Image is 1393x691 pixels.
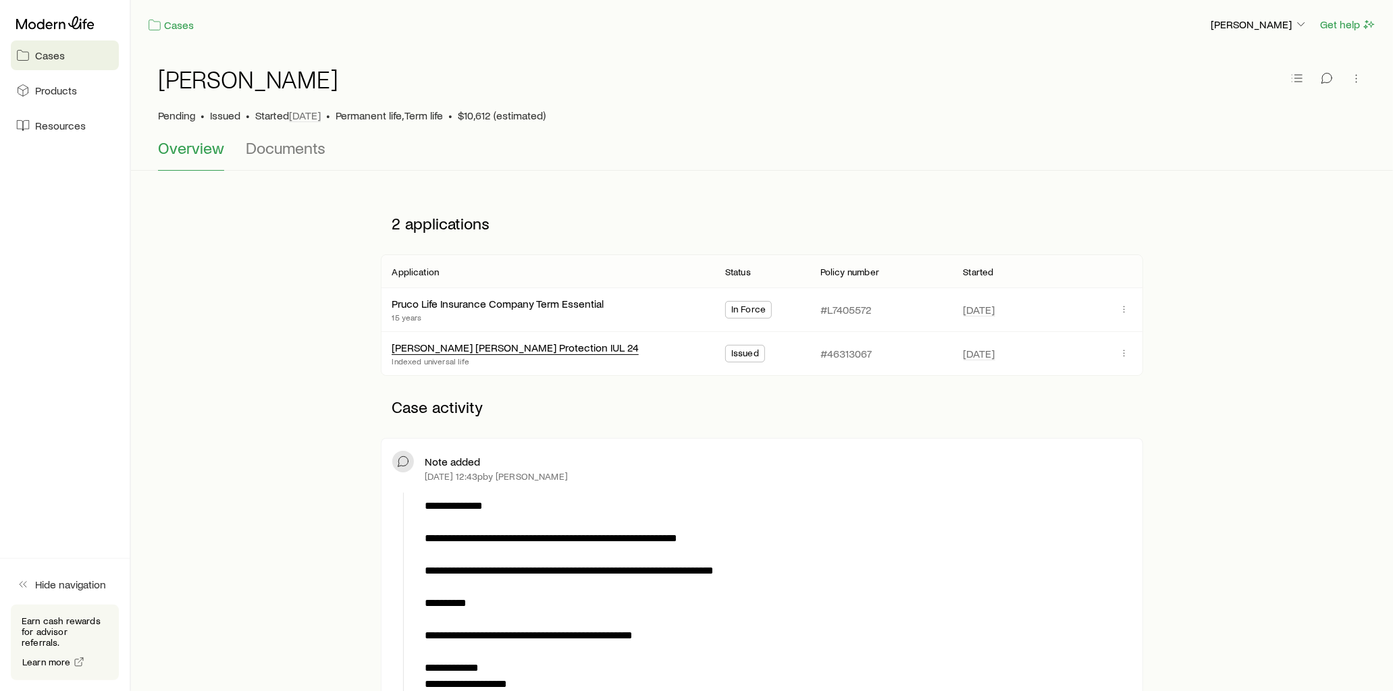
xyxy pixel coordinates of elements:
[11,40,119,70] a: Cases
[392,312,604,323] p: 15 years
[820,303,872,316] p: #L7405572
[201,109,205,122] span: •
[158,138,1366,171] div: Case details tabs
[255,109,321,122] p: Started
[964,303,995,316] span: [DATE]
[246,109,250,122] span: •
[820,347,872,360] p: #46313067
[289,109,321,122] span: [DATE]
[381,203,1142,244] p: 2 applications
[11,111,119,140] a: Resources
[964,347,995,360] span: [DATE]
[11,605,119,680] div: Earn cash rewards for advisor referrals.Learn more
[448,109,452,122] span: •
[35,578,106,591] span: Hide navigation
[392,341,639,355] div: [PERSON_NAME] [PERSON_NAME] Protection IUL 24
[392,297,604,310] a: Pruco Life Insurance Company Term Essential
[964,267,994,277] p: Started
[392,297,604,311] div: Pruco Life Insurance Company Term Essential
[35,49,65,62] span: Cases
[158,109,195,122] p: Pending
[22,615,108,648] p: Earn cash rewards for advisor referrals.
[336,109,443,122] span: Permanent life, Term life
[725,267,751,277] p: Status
[35,84,77,97] span: Products
[1211,18,1308,31] p: [PERSON_NAME]
[11,76,119,105] a: Products
[158,138,224,157] span: Overview
[147,18,194,33] a: Cases
[425,471,568,482] p: [DATE] 12:43p by [PERSON_NAME]
[11,570,119,599] button: Hide navigation
[35,119,86,132] span: Resources
[731,348,759,362] span: Issued
[392,341,639,354] a: [PERSON_NAME] [PERSON_NAME] Protection IUL 24
[210,109,240,122] span: Issued
[392,356,639,366] p: Indexed universal life
[22,657,71,667] span: Learn more
[820,267,879,277] p: Policy number
[326,109,330,122] span: •
[1319,17,1377,32] button: Get help
[458,109,546,122] span: $10,612 (estimated)
[392,267,439,277] p: Application
[158,65,338,92] h1: [PERSON_NAME]
[731,304,766,318] span: In Force
[246,138,325,157] span: Documents
[1210,17,1309,33] button: [PERSON_NAME]
[425,455,480,468] p: Note added
[381,387,1142,427] p: Case activity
